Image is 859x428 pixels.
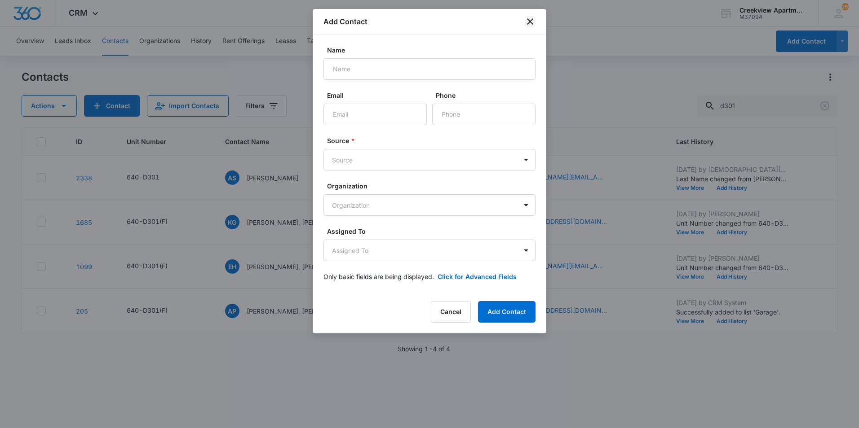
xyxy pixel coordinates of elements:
[327,91,430,100] label: Email
[327,227,539,236] label: Assigned To
[327,136,539,145] label: Source
[525,16,536,27] button: close
[431,301,471,323] button: Cancel
[478,301,536,323] button: Add Contact
[323,58,536,80] input: Name
[323,16,368,27] h1: Add Contact
[323,104,427,125] input: Email
[432,104,536,125] input: Phone
[323,272,434,281] p: Only basic fields are being displayed.
[327,181,539,191] label: Organization
[438,272,517,281] button: Click for Advanced Fields
[436,91,539,100] label: Phone
[327,45,539,55] label: Name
